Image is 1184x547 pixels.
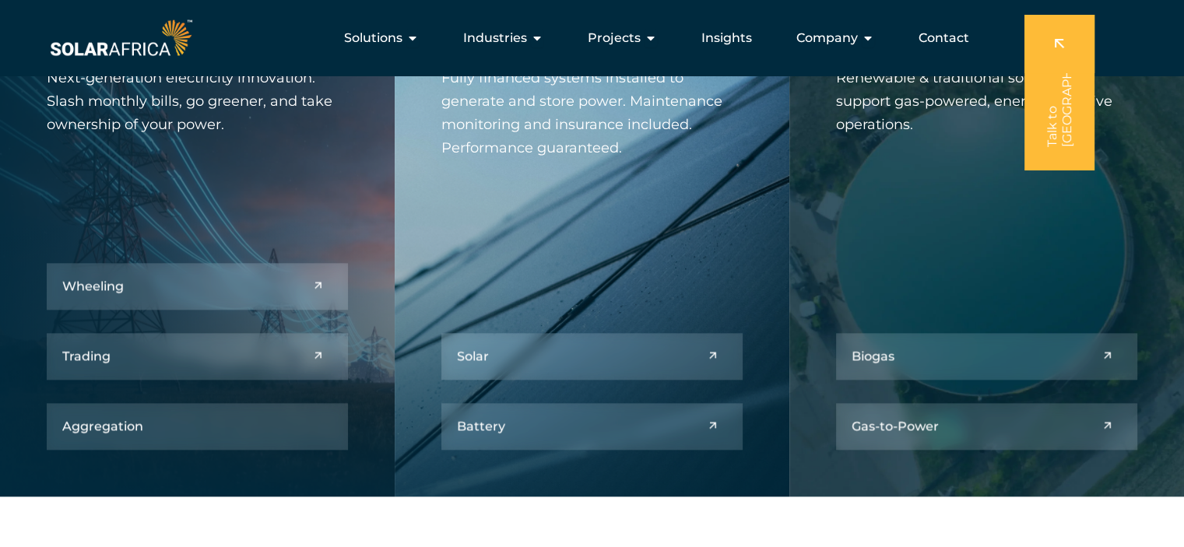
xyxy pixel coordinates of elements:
span: Next-generation electricity innovation. Slash monthly bills, go greener, and take ownership of yo... [47,69,332,133]
span: Industries [463,29,527,47]
span: Solutions [344,29,402,47]
nav: Menu [195,23,982,54]
span: Renewable & traditional solutions to support gas-powered, energy-intensive operations. [836,69,1112,133]
span: Company [796,29,858,47]
div: Menu Toggle [195,23,982,54]
span: Fully financed systems installed to generate and store power. Maintenance monitoring and insuranc... [441,69,722,156]
a: Contact [919,29,969,47]
h5: Aggregation [62,419,143,433]
span: Projects [588,29,641,47]
a: Insights [701,29,752,47]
